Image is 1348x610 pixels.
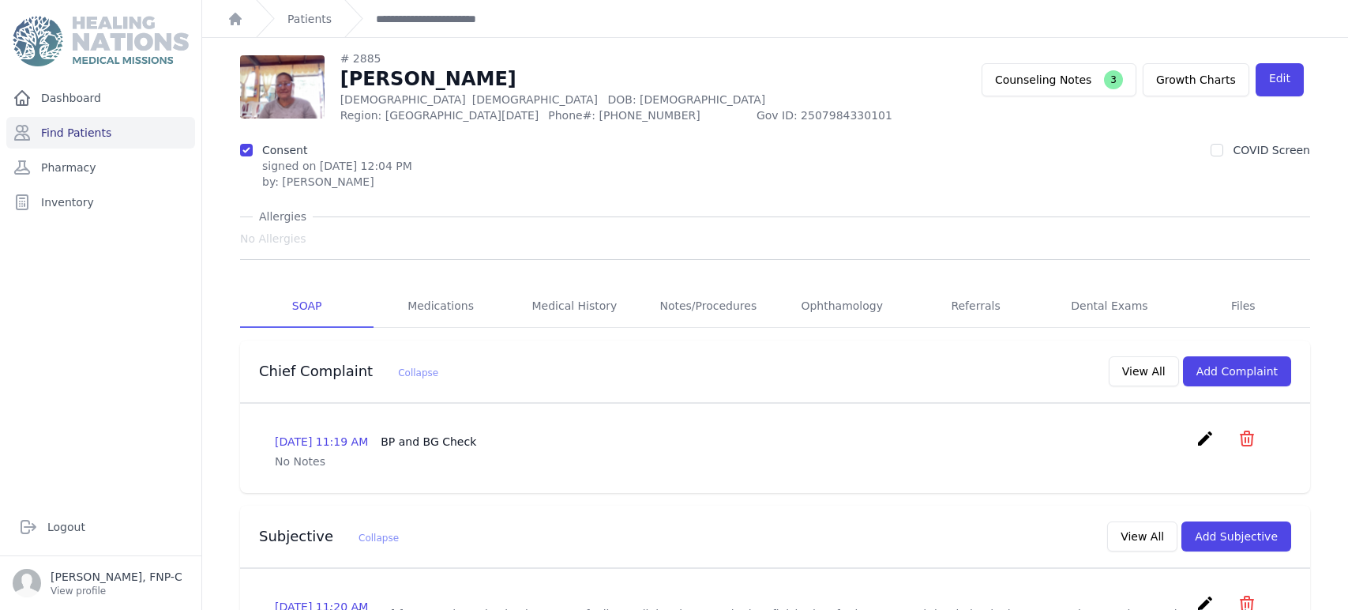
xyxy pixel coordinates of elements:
[1177,285,1310,328] a: Files
[6,82,195,114] a: Dashboard
[508,285,641,328] a: Medical History
[548,107,747,123] span: Phone#: [PHONE_NUMBER]
[982,63,1136,96] button: Counseling Notes3
[757,107,965,123] span: Gov ID: 2507984330101
[51,585,182,597] p: View profile
[262,174,412,190] div: by: [PERSON_NAME]
[1233,144,1310,156] label: COVID Screen
[1107,522,1177,552] button: View All
[6,152,195,183] a: Pharmacy
[607,93,765,106] span: DOB: [DEMOGRAPHIC_DATA]
[13,16,188,66] img: Medical Missions EMR
[398,367,438,378] span: Collapse
[259,362,438,381] h3: Chief Complaint
[262,158,412,174] p: signed on [DATE] 12:04 PM
[641,285,775,328] a: Notes/Procedures
[1181,522,1291,552] button: Add Subjective
[340,92,965,107] p: [DEMOGRAPHIC_DATA]
[381,435,476,448] span: BP and BG Check
[13,569,189,597] a: [PERSON_NAME], FNP-C View profile
[275,434,476,450] p: [DATE] 11:19 AM
[472,93,598,106] span: [DEMOGRAPHIC_DATA]
[1196,429,1215,448] i: create
[1104,70,1123,89] span: 3
[1143,63,1249,96] a: Growth Charts
[775,285,909,328] a: Ophthamology
[259,527,399,546] h3: Subjective
[340,107,539,123] span: Region: [GEOGRAPHIC_DATA][DATE]
[275,454,1275,469] p: No Notes
[1109,356,1179,386] button: View All
[1042,285,1176,328] a: Dental Exams
[240,231,306,247] span: No Allergies
[909,285,1042,328] a: Referrals
[374,285,507,328] a: Medications
[287,11,332,27] a: Patients
[240,55,325,119] img: wHY+sRY3QlywgAAACV0RVh0ZGF0ZTpjcmVhdGUAMjAyNC0wMi0xN1QxNzozMDo1NyswMDowMKoPcfAAAAAldEVYdGRhdGU6bW...
[359,533,399,544] span: Collapse
[6,117,195,149] a: Find Patients
[340,51,965,66] div: # 2885
[340,66,965,92] h1: [PERSON_NAME]
[240,285,1310,328] nav: Tabs
[1256,63,1304,96] a: Edit
[1196,436,1218,451] a: create
[51,569,182,585] p: [PERSON_NAME], FNP-C
[13,511,189,543] a: Logout
[262,144,307,156] label: Consent
[6,186,195,218] a: Inventory
[253,209,313,224] span: Allergies
[240,285,374,328] a: SOAP
[1183,356,1291,386] button: Add Complaint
